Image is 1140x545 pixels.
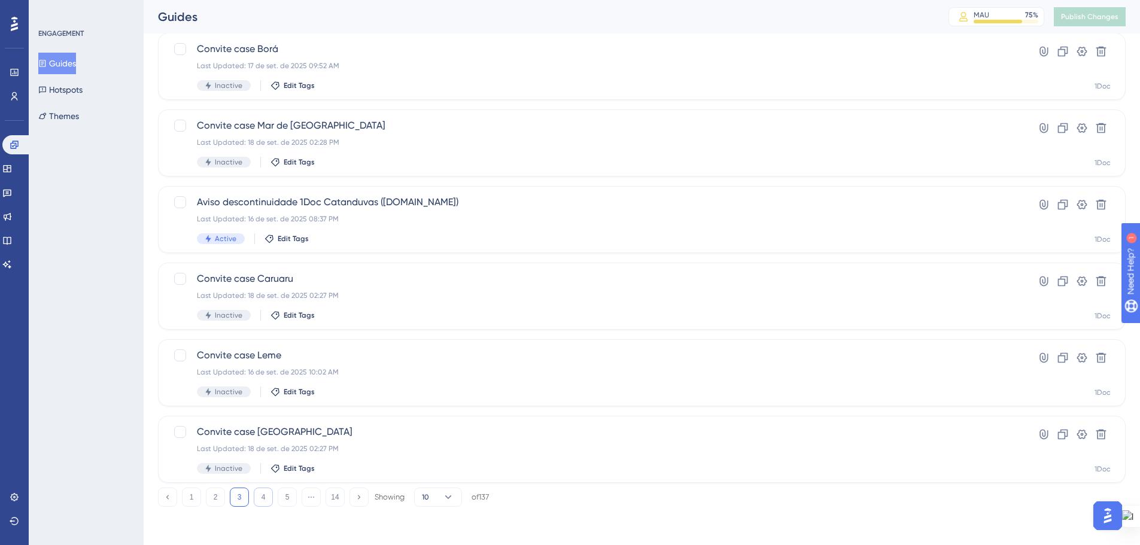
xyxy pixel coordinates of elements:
span: Inactive [215,157,242,167]
div: Last Updated: 18 de set. de 2025 02:27 PM [197,444,991,453]
span: Convite case Leme [197,348,991,363]
span: Convite case Borá [197,42,991,56]
span: Edit Tags [284,310,315,320]
span: Active [215,234,236,243]
button: Publish Changes [1054,7,1126,26]
button: Edit Tags [270,387,315,397]
button: 3 [230,488,249,507]
span: Convite case [GEOGRAPHIC_DATA] [197,425,991,439]
div: Last Updated: 16 de set. de 2025 08:37 PM [197,214,991,224]
button: Edit Tags [265,234,309,243]
button: 5 [278,488,297,507]
button: 10 [414,488,462,507]
button: Edit Tags [270,157,315,167]
div: 1Doc [1095,311,1111,321]
div: Showing [375,492,405,503]
span: Inactive [215,310,242,320]
div: 1Doc [1095,464,1111,474]
div: MAU [974,10,989,20]
span: Publish Changes [1061,12,1118,22]
button: 1 [182,488,201,507]
span: Edit Tags [284,387,315,397]
div: 1Doc [1095,158,1111,168]
button: 14 [326,488,345,507]
button: Guides [38,53,76,74]
div: 75 % [1025,10,1038,20]
span: Need Help? [28,3,75,17]
button: Edit Tags [270,81,315,90]
div: Last Updated: 17 de set. de 2025 09:52 AM [197,61,991,71]
div: ENGAGEMENT [38,29,84,38]
span: Inactive [215,464,242,473]
button: 4 [254,488,273,507]
div: Last Updated: 18 de set. de 2025 02:27 PM [197,291,991,300]
button: ⋯ [302,488,321,507]
span: Edit Tags [284,157,315,167]
button: Edit Tags [270,310,315,320]
div: 1Doc [1095,235,1111,244]
span: Convite case Caruaru [197,272,991,286]
div: Last Updated: 16 de set. de 2025 10:02 AM [197,367,991,377]
button: Hotspots [38,79,83,101]
span: Convite case Mar de [GEOGRAPHIC_DATA] [197,118,991,133]
div: 1Doc [1095,388,1111,397]
div: of 137 [472,492,489,503]
div: Guides [158,8,919,25]
div: Last Updated: 18 de set. de 2025 02:28 PM [197,138,991,147]
button: Edit Tags [270,464,315,473]
button: 2 [206,488,225,507]
div: 1 [83,6,87,16]
span: Inactive [215,81,242,90]
span: Aviso descontinuidade 1Doc Catanduvas ([DOMAIN_NAME]) [197,195,991,209]
span: Edit Tags [284,81,315,90]
div: 1Doc [1095,81,1111,91]
span: Edit Tags [278,234,309,243]
span: 10 [422,492,429,502]
iframe: UserGuiding AI Assistant Launcher [1090,498,1126,534]
span: Edit Tags [284,464,315,473]
button: Themes [38,105,79,127]
span: Inactive [215,387,242,397]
